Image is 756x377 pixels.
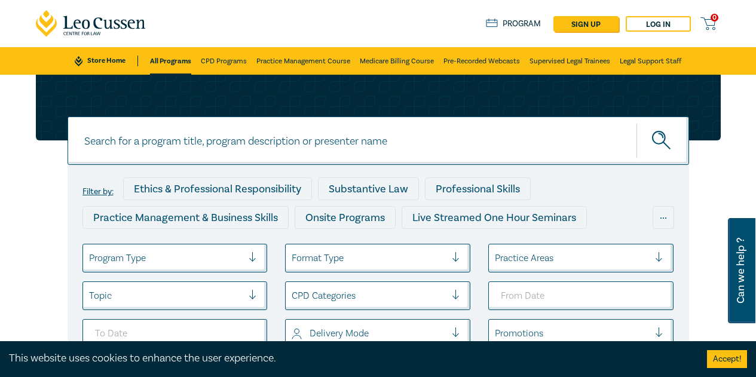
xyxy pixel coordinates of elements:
a: Legal Support Staff [620,47,681,75]
div: Ethics & Professional Responsibility [123,177,312,200]
a: Program [486,19,541,29]
input: select [495,327,497,340]
input: select [292,252,294,265]
input: Search for a program title, program description or presenter name [68,117,689,165]
div: This website uses cookies to enhance the user experience. [9,351,689,366]
label: Filter by: [82,187,114,197]
a: Practice Management Course [256,47,350,75]
div: Live Streamed One Hour Seminars [402,206,587,229]
a: CPD Programs [201,47,247,75]
input: select [292,289,294,302]
a: Log in [626,16,691,32]
a: All Programs [150,47,191,75]
a: Pre-Recorded Webcasts [443,47,520,75]
a: sign up [553,16,619,32]
div: Onsite Programs [295,206,396,229]
span: Can we help ? [735,225,746,316]
div: Substantive Law [318,177,419,200]
input: select [495,252,497,265]
span: 0 [711,14,718,22]
input: select [292,327,294,340]
a: Store Home [75,56,137,66]
button: Accept cookies [707,350,747,368]
input: From Date [488,281,674,310]
div: Professional Skills [425,177,531,200]
div: Live Streamed Practical Workshops [314,235,503,258]
div: Practice Management & Business Skills [82,206,289,229]
div: Live Streamed Conferences and Intensives [82,235,308,258]
input: select [89,289,91,302]
input: To Date [82,319,268,348]
div: ... [653,206,674,229]
a: Supervised Legal Trainees [529,47,610,75]
input: select [89,252,91,265]
a: Medicare Billing Course [360,47,434,75]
